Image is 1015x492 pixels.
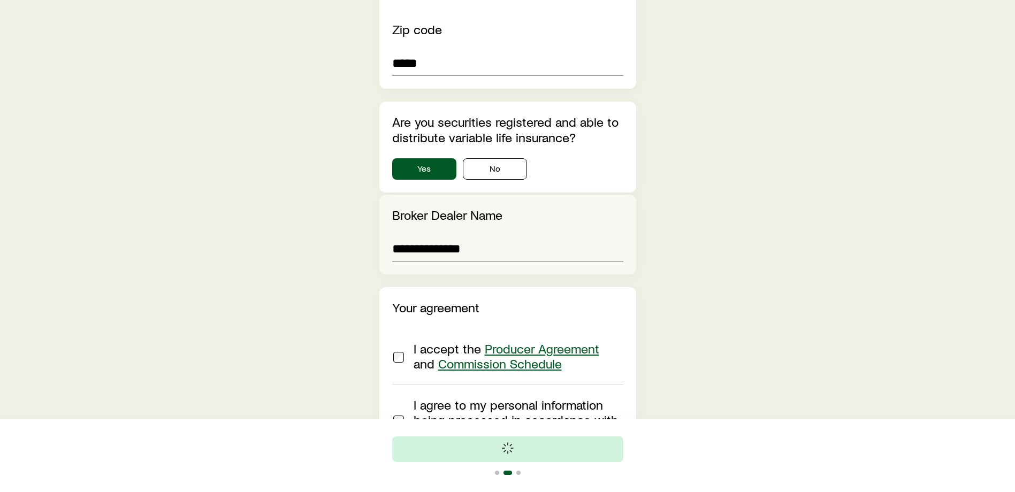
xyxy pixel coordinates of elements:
[392,21,442,37] label: Zip code
[393,352,404,363] input: I accept the Producer Agreement and Commission Schedule
[414,397,618,442] span: I agree to my personal information being processed in accordance with the Modern Life
[438,356,562,371] a: Commission Schedule
[392,299,479,315] label: Your agreement
[392,158,456,180] button: Yes
[485,341,599,356] a: Producer Agreement
[392,114,619,145] label: Are you securities registered and able to distribute variable life insurance?
[393,416,404,426] input: I agree to my personal information being processed in accordance with the Modern Life Privacy Policy
[392,158,623,180] div: isSecuritiesRegistered
[414,341,599,371] span: I accept the and
[392,207,502,222] label: Broker Dealer Name
[463,158,527,180] button: No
